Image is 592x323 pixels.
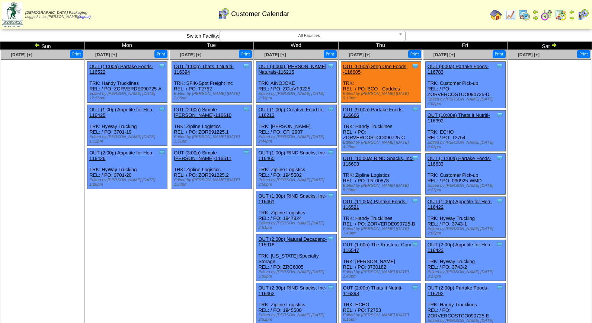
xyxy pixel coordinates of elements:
img: Tooltip [412,284,419,291]
img: calendarcustomer.gif [218,8,230,20]
span: Logged in as [PERSON_NAME] [25,11,91,19]
a: OUT (3:00p) Simple [PERSON_NAME]-116611 [174,150,231,161]
img: home.gif [490,9,502,21]
div: Edited by [PERSON_NAME] [DATE] 4:23pm [343,140,421,149]
a: [DATE] [+] [180,52,201,57]
div: TRK: HyWay Trucking REL: / PO: 3743-2 [425,240,505,281]
button: Print [70,50,83,58]
div: TRK: [US_STATE] Specialty Storage REL: / PO: ZRC6005 [256,234,336,281]
div: Edited by [PERSON_NAME] [DATE] 2:44pm [258,135,336,144]
a: OUT (11:00a) Partake Foods-116521 [343,199,407,210]
img: arrowright.gif [569,15,575,21]
a: OUT (10:00a) RIND Snacks, Inc-116603 [343,156,414,167]
td: Sat [507,42,592,50]
div: TRK: Handy Trucklines REL: / PO: ZORVERDE090725-A [87,62,167,103]
img: zoroco-logo-small.webp [2,2,23,27]
a: OUT (9:00a) [PERSON_NAME] Naturals-116215 [258,64,326,75]
img: Tooltip [327,63,335,70]
a: OUT (2:00p) Natural Decadenc-115918 [258,236,327,247]
div: Edited by [PERSON_NAME] [DATE] 1:12pm [89,135,167,144]
div: TRK: Customer Pick-up REL: / PO: ZORVERCOSTCO090725-D [425,62,505,108]
img: line_graph.gif [504,9,516,21]
td: Thu [338,42,423,50]
button: Print [154,50,167,58]
div: Edited by [PERSON_NAME] [DATE] 3:17pm [428,270,505,279]
img: Tooltip [412,63,419,70]
img: Tooltip [496,111,503,119]
div: TRK: [PERSON_NAME] REL: / PO: CFI 2907 [256,105,336,146]
img: Tooltip [496,198,503,205]
a: OUT (1:00p) The Krusteaz Com-116547 [343,242,413,253]
div: TRK: REL: / PO: BCO - Caddies [341,62,421,103]
div: Edited by [PERSON_NAME] [DATE] 4:02pm [428,97,505,106]
img: Tooltip [496,241,503,248]
img: Tooltip [327,284,335,291]
a: OUT (2:30p) RIND Snacks, Inc-116462 [258,285,326,296]
a: OUT (1:00p) Creative Food In-116213 [258,107,324,118]
img: Tooltip [412,198,419,205]
div: Edited by [PERSON_NAME] [DATE] 2:51pm [258,221,336,230]
a: [DATE] [+] [11,52,32,57]
div: TRK: HyWay Trucking REL: / PO: 3701-20 [87,148,167,189]
div: Edited by [PERSON_NAME] [DATE] 4:03pm [428,140,505,149]
a: OUT (9:00a) Partake Foods-116666 [343,107,404,118]
div: TRK: AINOJOKE REL: / PO: ZCtoVF9225 [256,62,336,103]
td: Sun [0,42,85,50]
a: OUT (2:00p) Appetite for Hea-116426 [89,150,154,161]
a: OUT (1:00p) Appetite for Hea-116425 [89,107,154,118]
button: Print [324,50,337,58]
div: Edited by [PERSON_NAME] [DATE] 5:09pm [258,270,336,279]
span: [DATE] [+] [433,52,455,57]
button: Print [239,50,252,58]
button: Print [408,50,421,58]
div: TRK: Zipline Logistics REL: / PO: 1945502 [256,148,336,189]
img: Tooltip [327,106,335,113]
img: Tooltip [243,106,250,113]
span: [DEMOGRAPHIC_DATA] Packaging [25,11,87,15]
a: OUT (6:00a) Step One Foods, -116605 [343,64,408,75]
a: OUT (1:00p) Appetite for Hea-116422 [428,199,492,210]
img: arrowright.gif [551,42,557,48]
div: Edited by [PERSON_NAME] [DATE] 2:39pm [258,92,336,100]
div: Edited by [PERSON_NAME] [DATE] 2:52pm [258,313,336,322]
img: Tooltip [158,106,166,113]
td: Mon [85,42,169,50]
img: Tooltip [496,284,503,291]
div: Edited by [PERSON_NAME] [DATE] 4:27pm [428,183,505,192]
img: Tooltip [243,63,250,70]
a: OUT (1:00p) Thats It Nutriti-116394 [174,64,234,75]
img: calendarinout.gif [555,9,567,21]
div: Edited by [PERSON_NAME] [DATE] 1:28pm [89,178,167,187]
a: (logout) [78,15,91,19]
div: Edited by [PERSON_NAME] [DATE] 2:50pm [258,178,336,187]
div: TRK: [PERSON_NAME] REL: / PO: 3730182 [341,240,421,281]
td: Wed [254,42,338,50]
img: calendarblend.gif [541,9,553,21]
img: arrowleft.gif [532,9,538,15]
div: Edited by [PERSON_NAME] [DATE] 9:19pm [343,92,421,100]
div: Edited by [PERSON_NAME] [DATE] 2:06pm [174,92,252,100]
img: Tooltip [327,192,335,199]
a: [DATE] [+] [349,52,371,57]
img: calendarcustomer.gif [577,9,589,21]
img: calendarprod.gif [518,9,530,21]
div: TRK: HyWay Trucking REL: / PO: 3701-19 [87,105,167,146]
div: Edited by [PERSON_NAME] [DATE] 6:15pm [343,313,421,322]
div: Edited by [PERSON_NAME] [DATE] 1:51pm [174,135,252,144]
img: Tooltip [412,154,419,162]
img: Tooltip [158,149,166,156]
div: TRK: Zipline Logistics REL: / PO: TR-00878 [341,154,421,195]
a: [DATE] [+] [95,52,117,57]
div: Edited by [PERSON_NAME] [DATE] 12:56pm [89,92,167,100]
a: [DATE] [+] [518,52,540,57]
a: OUT (10:00a) Thats It Nutriti-116392 [428,112,490,124]
div: Edited by [PERSON_NAME] [DATE] 1:43pm [343,270,421,279]
img: arrowleft.gif [34,42,40,48]
a: OUT (2:00p) Simple [PERSON_NAME]-116610 [174,107,231,118]
a: OUT (11:00a) Partake Foods-116522 [89,64,153,75]
a: OUT (1:00p) RIND Snacks, Inc-116460 [258,150,326,161]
